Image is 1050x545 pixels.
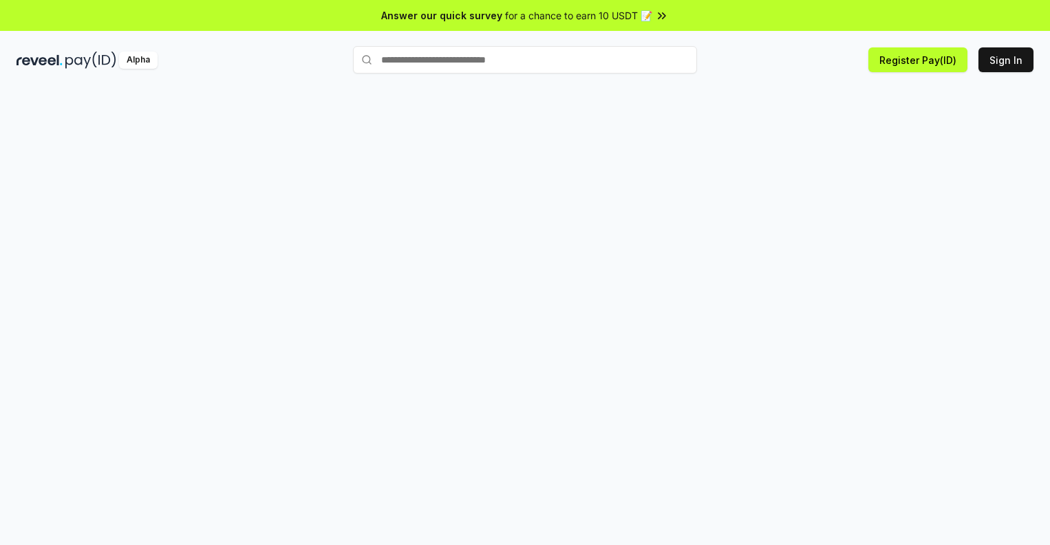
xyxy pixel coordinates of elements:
[65,52,116,69] img: pay_id
[978,47,1033,72] button: Sign In
[17,52,63,69] img: reveel_dark
[381,8,502,23] span: Answer our quick survey
[868,47,967,72] button: Register Pay(ID)
[505,8,652,23] span: for a chance to earn 10 USDT 📝
[119,52,158,69] div: Alpha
